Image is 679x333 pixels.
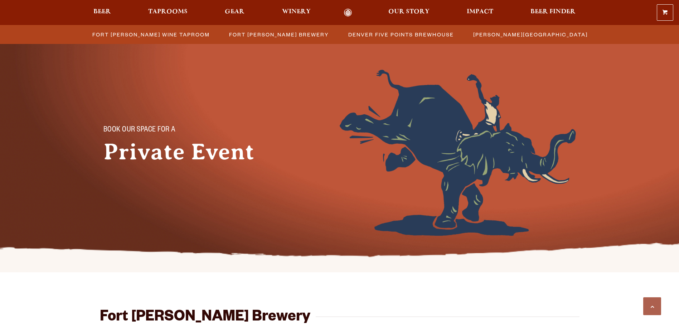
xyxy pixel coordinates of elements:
[348,29,454,40] span: Denver Five Points Brewhouse
[282,9,311,15] span: Winery
[92,29,210,40] span: Fort [PERSON_NAME] Wine Taproom
[229,29,329,40] span: Fort [PERSON_NAME] Brewery
[88,29,213,40] a: Fort [PERSON_NAME] Wine Taproom
[93,9,111,15] span: Beer
[340,70,576,236] img: Foreground404
[225,9,244,15] span: Gear
[473,29,588,40] span: [PERSON_NAME][GEOGRAPHIC_DATA]
[643,297,661,315] a: Scroll to top
[103,139,275,165] h1: Private Event
[467,9,493,15] span: Impact
[100,309,310,327] h2: Fort [PERSON_NAME] Brewery
[220,9,249,17] a: Gear
[225,29,333,40] a: Fort [PERSON_NAME] Brewery
[526,9,580,17] a: Beer Finder
[89,9,116,17] a: Beer
[148,9,188,15] span: Taprooms
[384,9,434,17] a: Our Story
[144,9,192,17] a: Taprooms
[103,126,261,135] p: Book Our Space for a
[469,29,591,40] a: [PERSON_NAME][GEOGRAPHIC_DATA]
[344,29,457,40] a: Denver Five Points Brewhouse
[277,9,315,17] a: Winery
[530,9,576,15] span: Beer Finder
[462,9,498,17] a: Impact
[388,9,430,15] span: Our Story
[335,9,362,17] a: Odell Home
